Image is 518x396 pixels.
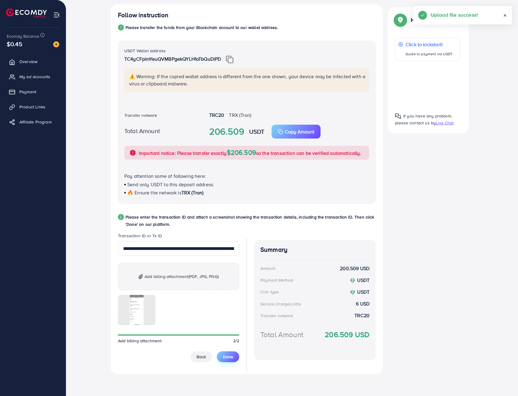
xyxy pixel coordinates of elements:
img: img [226,56,233,63]
span: Affiliate Program [19,119,52,125]
small: (3.00%) [289,302,301,307]
img: image [53,41,59,47]
a: Affiliate Program [5,116,61,128]
strong: TRC20 [209,112,224,118]
div: Transfer network [260,313,293,319]
span: Payment [19,89,36,95]
img: coin [350,290,355,295]
label: Transfer network [124,112,157,118]
iframe: Chat [492,369,513,391]
a: Payment [5,86,61,98]
div: Service charge [260,301,303,307]
span: Add billing attachment [118,338,162,344]
p: Help [411,16,423,24]
p: ⚠️ Warning: If the copied wallet address is different from the one shown, your device may be infe... [129,73,366,87]
img: Popup guide [395,14,406,25]
a: My ad accounts [5,71,61,83]
span: Back [197,354,206,360]
h4: Follow instruction [118,11,168,19]
strong: 200.509 USD [340,265,370,272]
div: Total Amount [260,329,303,340]
a: Product Links [5,101,61,113]
div: Coin type [260,289,279,295]
strong: 206.509 USD [325,329,370,340]
span: $0.45 [7,40,22,48]
strong: USDT [249,127,265,136]
button: Back [191,351,212,362]
p: Pay attention some of following here: [124,172,369,180]
div: 1 [118,24,124,30]
span: If you have any problem, please contact us by [395,113,452,126]
span: Add billing attachment [145,273,219,280]
span: TRX (Tron) [229,112,251,118]
span: Overview [19,59,37,65]
a: Overview [5,56,61,68]
strong: 206.509 [209,125,244,138]
img: img uploaded [130,295,144,325]
strong: 6 USD [356,300,370,307]
label: Total Amount [124,126,160,135]
img: menu [53,11,60,18]
button: Copy Amount [272,125,321,139]
legend: Transaction ID or Tx ID [118,233,239,241]
img: logo [6,8,47,18]
img: img [138,274,143,279]
span: TRX (Tron) [181,189,204,196]
div: Amount [260,265,275,271]
p: Copy Amount [285,128,314,135]
span: My ad accounts [19,74,50,80]
p: Guide to payment via USDT [406,50,452,58]
div: Payment Method [260,277,293,283]
h4: Summary [260,246,370,254]
img: coin [350,278,355,283]
span: Done [223,354,233,360]
img: Popup guide [395,113,401,119]
p: Please enter the transaction ID and attach a screenshot showing the transaction details, includin... [125,213,376,228]
p: TC4yCFpimYeuQVMBPgekQYLH1oTbQuDiPD [124,55,369,63]
span: 🔥 Ensure the network is [127,189,181,196]
span: 2/2 [233,338,239,344]
button: Done [217,351,239,362]
img: alert [129,149,136,156]
h5: Upload file success! [431,11,478,19]
div: 2 [118,214,124,220]
label: USDT Wallet address [124,48,166,54]
strong: USDT [357,289,370,295]
span: (PDF, JPG, PNG) [188,273,219,279]
p: Please transfer the funds from your Blockchain account to our wallet address. [125,24,278,31]
span: Product Links [19,104,45,110]
p: Important notice: Please transfer exactly so the transaction can be verified automatically. [139,149,361,157]
p: Click to kickstart! [406,41,452,48]
span: Ecomdy Balance [7,33,39,39]
strong: TRC20 [354,312,370,319]
span: $206.509 [227,148,256,157]
strong: USDT [357,277,370,283]
span: Live Chat [436,120,454,126]
p: Send only USDT to this deposit address. [124,181,369,188]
